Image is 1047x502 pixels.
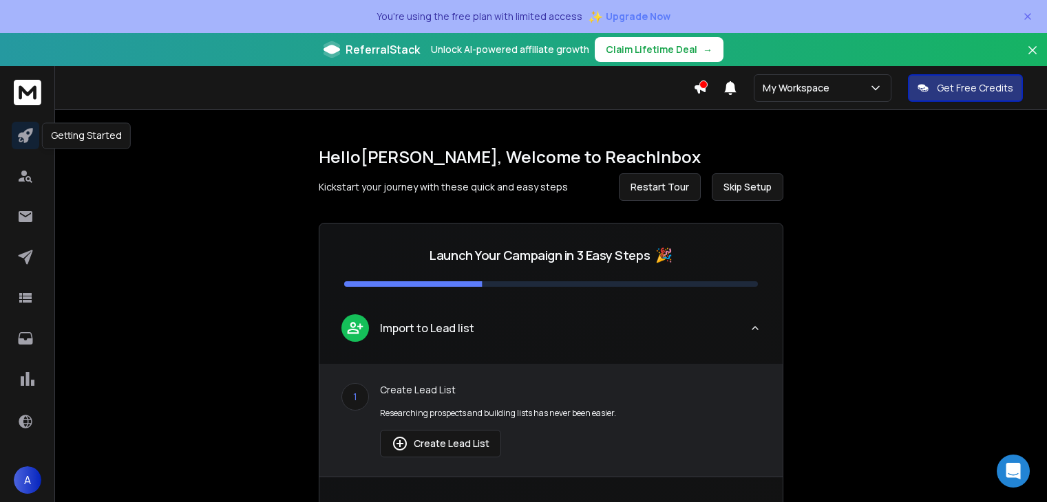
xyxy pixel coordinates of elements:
button: A [14,466,41,494]
span: Upgrade Now [606,10,670,23]
h1: Hello [PERSON_NAME] , Welcome to ReachInbox [319,146,783,168]
div: leadImport to Lead list [319,364,783,477]
span: 🎉 [655,245,673,265]
button: Create Lead List [380,430,501,457]
button: leadImport to Lead list [319,303,783,364]
p: Launch Your Campaign in 3 Easy Steps [430,245,650,265]
p: Kickstart your journey with these quick and easy steps [319,180,568,194]
span: ✨ [588,7,603,26]
span: ReferralStack [346,41,420,58]
button: Restart Tour [619,173,701,201]
div: Open Intercom Messenger [997,455,1030,488]
p: My Workspace [763,81,835,95]
p: Import to Lead list [380,320,474,336]
button: Skip Setup [712,173,783,201]
p: Researching prospects and building lists has never been easier. [380,408,761,419]
p: Unlock AI-powered affiliate growth [431,43,589,56]
span: Skip Setup [723,180,772,194]
p: Get Free Credits [937,81,1013,95]
button: Get Free Credits [908,74,1023,102]
div: 1 [341,383,369,411]
p: You're using the free plan with limited access [377,10,582,23]
button: Claim Lifetime Deal→ [595,37,723,62]
div: Getting Started [42,122,131,149]
button: ✨Upgrade Now [588,3,670,30]
img: lead [346,319,364,336]
img: lead [392,435,408,452]
span: → [703,43,712,56]
p: Create Lead List [380,383,761,397]
button: Close banner [1024,41,1041,74]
